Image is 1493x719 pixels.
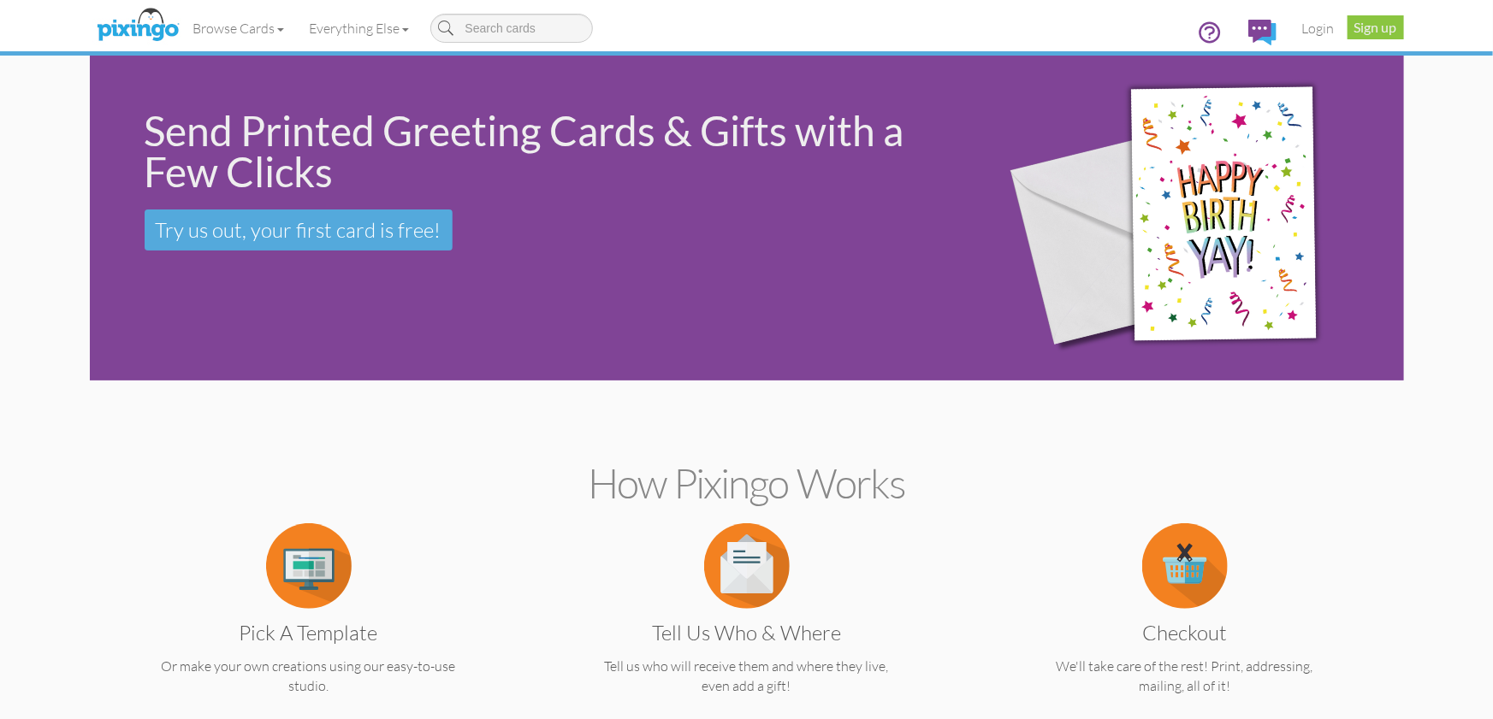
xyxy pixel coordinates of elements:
img: pixingo logo [92,4,183,47]
span: Try us out, your first card is free! [156,217,441,243]
img: item.alt [266,523,352,609]
div: Send Printed Greeting Cards & Gifts with a Few Clicks [145,110,952,192]
a: Sign up [1348,15,1404,39]
a: Everything Else [297,7,422,50]
img: item.alt [704,523,790,609]
h3: Pick a Template [136,622,482,644]
img: item.alt [1142,523,1228,609]
p: Tell us who will receive them and where they live, even add a gift! [561,657,933,696]
img: 942c5090-71ba-4bfc-9a92-ca782dcda692.png [980,32,1393,405]
a: Browse Cards [181,7,297,50]
a: Try us out, your first card is free! [145,209,453,250]
h2: How Pixingo works [120,461,1374,506]
iframe: Chat [1492,718,1493,719]
h3: Tell us Who & Where [574,622,920,644]
input: Search cards [430,14,593,43]
a: Checkout We'll take care of the rest! Print, addressing, mailing, all of it! [999,556,1371,696]
a: Tell us Who & Where Tell us who will receive them and where they live, even add a gift! [561,556,933,696]
img: comments.svg [1248,20,1277,45]
p: Or make your own creations using our easy-to-use studio. [123,657,495,696]
a: Pick a Template Or make your own creations using our easy-to-use studio. [123,556,495,696]
a: Login [1289,7,1348,50]
p: We'll take care of the rest! Print, addressing, mailing, all of it! [999,657,1371,696]
h3: Checkout [1012,622,1358,644]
